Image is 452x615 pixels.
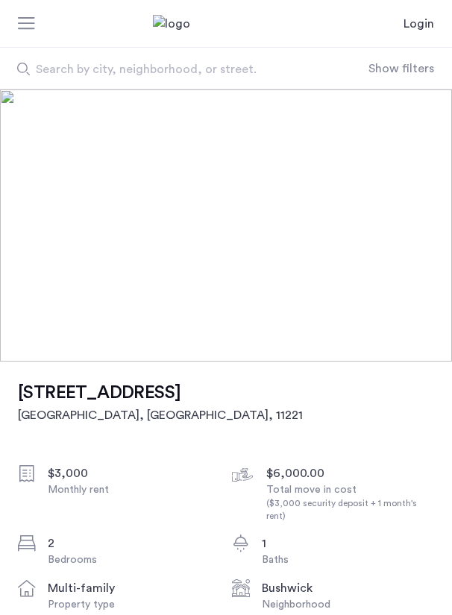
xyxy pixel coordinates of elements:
[18,406,303,424] h2: [GEOGRAPHIC_DATA], [GEOGRAPHIC_DATA] , 11221
[266,497,439,523] div: ($3,000 security deposit + 1 month's rent)
[48,534,220,552] div: 2
[18,379,303,406] h1: [STREET_ADDRESS]
[48,552,220,567] div: Bedrooms
[262,579,434,597] div: Bushwick
[262,597,434,612] div: Neighborhood
[368,60,434,78] button: Show or hide filters
[262,534,434,552] div: 1
[48,579,220,597] div: multi-family
[153,15,299,33] a: Cazamio Logo
[18,379,303,424] a: [STREET_ADDRESS][GEOGRAPHIC_DATA], [GEOGRAPHIC_DATA], 11221
[404,15,434,33] a: Login
[266,482,439,523] div: Total move in cost
[262,552,434,567] div: Baths
[153,15,299,33] img: logo
[266,464,439,482] div: $6,000.00
[48,597,220,612] div: Property type
[48,464,220,482] div: $3,000
[48,482,220,497] div: Monthly rent
[36,60,330,78] span: Search by city, neighborhood, or street.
